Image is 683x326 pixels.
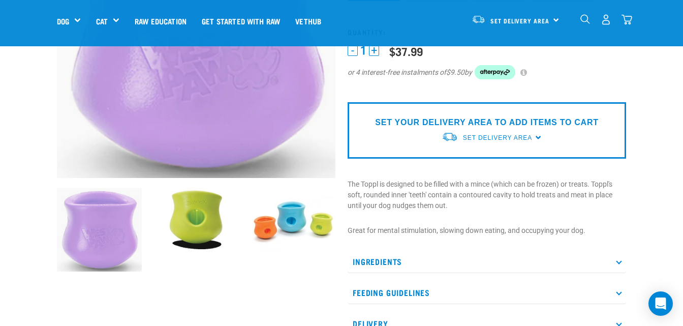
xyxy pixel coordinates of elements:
[360,45,366,56] span: 1
[194,1,288,41] a: Get started with Raw
[622,14,632,25] img: home-icon@2x.png
[389,45,423,57] div: $37.99
[57,15,69,27] a: Dog
[57,188,142,272] img: Lavender Toppl
[475,65,515,79] img: Afterpay
[648,291,673,316] div: Open Intercom Messenger
[348,281,626,304] p: Feeding Guidelines
[348,46,358,56] button: -
[96,15,108,27] a: Cat
[446,67,464,78] span: $9.50
[251,188,335,252] img: Toppl dog treat toy group
[127,1,194,41] a: Raw Education
[348,225,626,236] p: Great for mental stimulation, slowing down eating, and occupying your dog.
[154,188,239,252] img: ZG083 GRN TOPPL SMALL a11ec2dd e55c 4146 99cb ebbccbf6ef73 5000x
[580,14,590,24] img: home-icon-1@2x.png
[442,132,458,142] img: van-moving.png
[348,250,626,273] p: Ingredients
[288,1,329,41] a: Vethub
[375,116,598,129] p: SET YOUR DELIVERY AREA TO ADD ITEMS TO CART
[472,15,485,24] img: van-moving.png
[348,65,626,79] div: or 4 interest-free instalments of by
[463,134,532,141] span: Set Delivery Area
[601,14,611,25] img: user.png
[348,179,626,211] p: The Toppl is designed to be filled with a mince (which can be frozen) or treats. Toppl's soft, ro...
[490,19,549,22] span: Set Delivery Area
[369,46,379,56] button: +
